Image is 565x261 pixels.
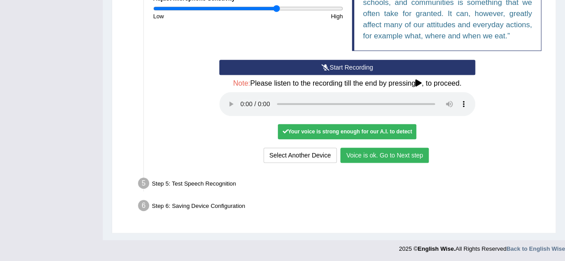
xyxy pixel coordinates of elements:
[278,124,416,139] div: Your voice is strong enough for our A.I. to detect
[506,245,565,252] a: Back to English Wise
[264,148,337,163] button: Select Another Device
[219,79,475,87] h4: Please listen to the recording till the end by pressing , to proceed.
[340,148,429,163] button: Voice is ok. Go to Next step
[219,60,475,75] button: Start Recording
[134,197,552,217] div: Step 6: Saving Device Configuration
[149,12,248,21] div: Low
[399,240,565,253] div: 2025 © All Rights Reserved
[248,12,347,21] div: High
[134,175,552,195] div: Step 5: Test Speech Recognition
[418,245,455,252] strong: English Wise.
[233,79,250,87] span: Note:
